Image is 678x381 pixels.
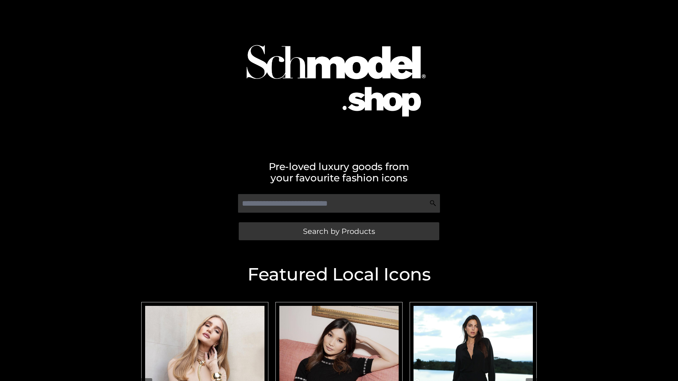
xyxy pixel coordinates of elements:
a: Search by Products [239,222,439,240]
span: Search by Products [303,228,375,235]
img: Search Icon [429,200,436,207]
h2: Pre-loved luxury goods from your favourite fashion icons [138,161,540,183]
h2: Featured Local Icons​ [138,266,540,283]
